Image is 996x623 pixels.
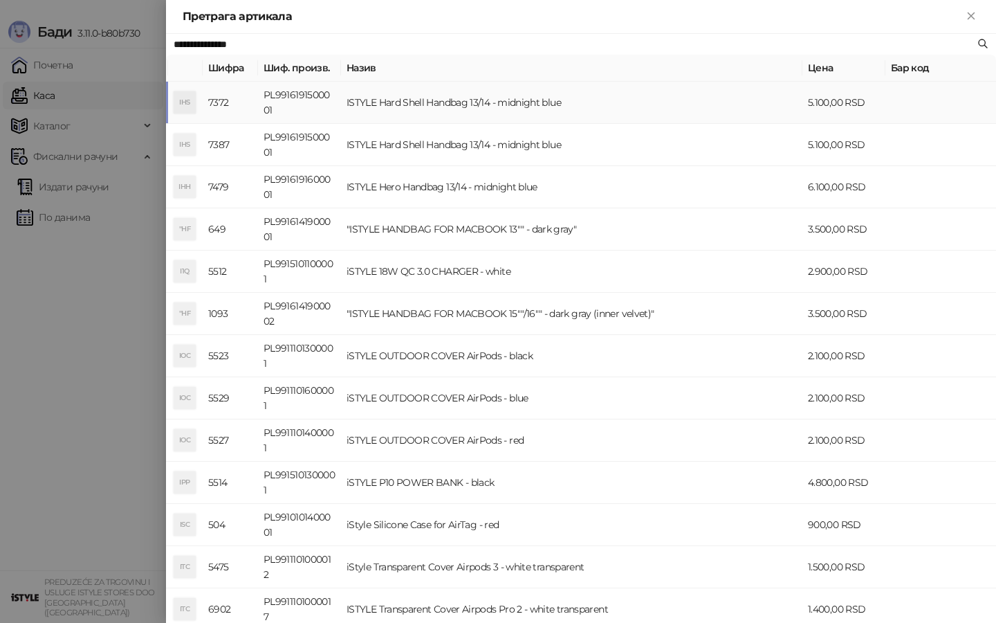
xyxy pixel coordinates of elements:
[174,303,196,325] div: "HF
[258,419,341,462] td: PL9911101400001
[341,55,802,82] th: Назив
[258,166,341,208] td: PL9916191600001
[258,335,341,377] td: PL9911101300001
[174,556,196,578] div: ITC
[802,293,885,335] td: 3.500,00 RSD
[174,218,196,240] div: "HF
[802,82,885,124] td: 5.100,00 RSD
[341,293,802,335] td: "ISTYLE HANDBAG FOR MACBOOK 15""/16"" - dark gray (inner velvet)"
[203,504,258,546] td: 504
[174,91,196,114] div: IHS
[174,345,196,367] div: IOC
[258,208,341,251] td: PL9916141900001
[203,166,258,208] td: 7479
[203,419,258,462] td: 5527
[174,471,196,494] div: IPP
[203,124,258,166] td: 7387
[802,546,885,588] td: 1.500,00 RSD
[341,124,802,166] td: ISTYLE Hard Shell Handbag 13/14 - midnight blue
[258,82,341,124] td: PL9916191500001
[802,124,885,166] td: 5.100,00 RSD
[341,335,802,377] td: iSTYLE OUTDOOR COVER AirPods - black
[203,462,258,504] td: 5514
[203,82,258,124] td: 7372
[183,8,963,25] div: Претрага артикала
[802,251,885,293] td: 2.900,00 RSD
[963,8,979,25] button: Close
[341,166,802,208] td: ISTYLE Hero Handbag 13/14 - midnight blue
[174,176,196,198] div: IHH
[203,377,258,419] td: 5529
[802,55,885,82] th: Цена
[258,504,341,546] td: PL9910101400001
[341,462,802,504] td: iSTYLE P10 POWER BANK - black
[174,134,196,156] div: IHS
[174,429,196,451] div: IOC
[341,419,802,462] td: iSTYLE OUTDOOR COVER AirPods - red
[203,293,258,335] td: 1093
[258,55,341,82] th: Шиф. произв.
[203,55,258,82] th: Шифра
[802,335,885,377] td: 2.100,00 RSD
[802,208,885,251] td: 3.500,00 RSD
[802,462,885,504] td: 4.800,00 RSD
[341,504,802,546] td: iStyle Silicone Case for AirTag - red
[203,208,258,251] td: 649
[174,598,196,620] div: ITC
[802,166,885,208] td: 6.100,00 RSD
[341,82,802,124] td: ISTYLE Hard Shell Handbag 13/14 - midnight blue
[203,546,258,588] td: 5475
[341,377,802,419] td: iSTYLE OUTDOOR COVER AirPods - blue
[341,208,802,251] td: "ISTYLE HANDBAG FOR MACBOOK 13"" - dark gray"
[258,124,341,166] td: PL9916191500001
[174,514,196,536] div: ISC
[341,251,802,293] td: iSTYLE 18W QC 3.0 CHARGER - white
[885,55,996,82] th: Бар код
[174,387,196,409] div: IOC
[341,546,802,588] td: iStyle Transparent Cover Airpods 3 - white transparent
[174,260,196,282] div: I1Q
[802,377,885,419] td: 2.100,00 RSD
[802,504,885,546] td: 900,00 RSD
[258,251,341,293] td: PL9915101100001
[258,546,341,588] td: PL9911101000012
[258,462,341,504] td: PL9915101300001
[802,419,885,462] td: 2.100,00 RSD
[203,335,258,377] td: 5523
[258,377,341,419] td: PL9911101600001
[258,293,341,335] td: PL9916141900002
[203,251,258,293] td: 5512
